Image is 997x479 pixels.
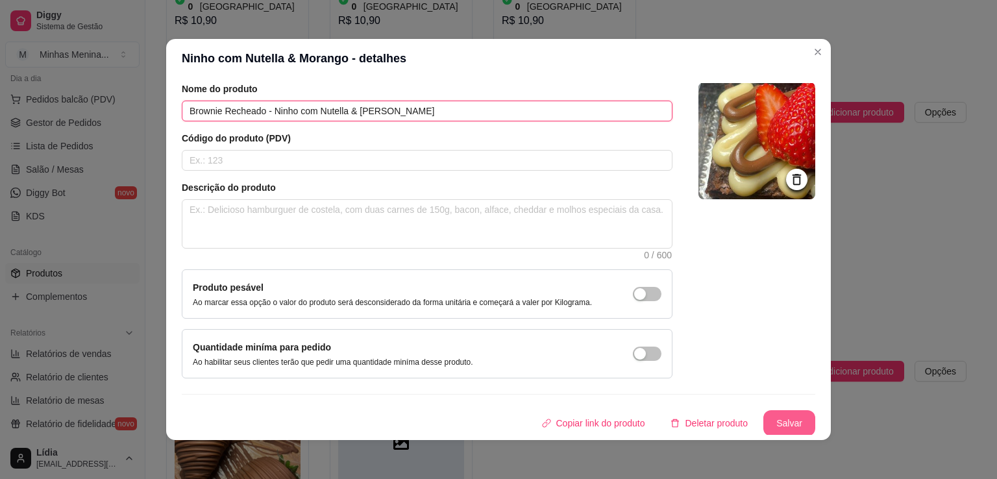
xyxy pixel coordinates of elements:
[193,297,592,308] p: Ao marcar essa opção o valor do produto será desconsiderado da forma unitária e começará a valer ...
[807,42,828,62] button: Close
[182,132,672,145] article: Código do produto (PDV)
[671,419,680,428] span: delete
[698,82,815,199] img: logo da loja
[193,282,264,293] label: Produto pesável
[182,101,672,121] input: Ex.: Hamburguer de costela
[182,82,672,95] article: Nome do produto
[532,410,656,436] button: Copiar link do produto
[182,150,672,171] input: Ex.: 123
[182,181,672,194] article: Descrição do produto
[166,39,831,78] header: Ninho com Nutella & Morango - detalhes
[193,342,331,352] label: Quantidade miníma para pedido
[193,357,473,367] p: Ao habilitar seus clientes terão que pedir uma quantidade miníma desse produto.
[660,410,758,436] button: deleteDeletar produto
[763,410,815,436] button: Salvar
